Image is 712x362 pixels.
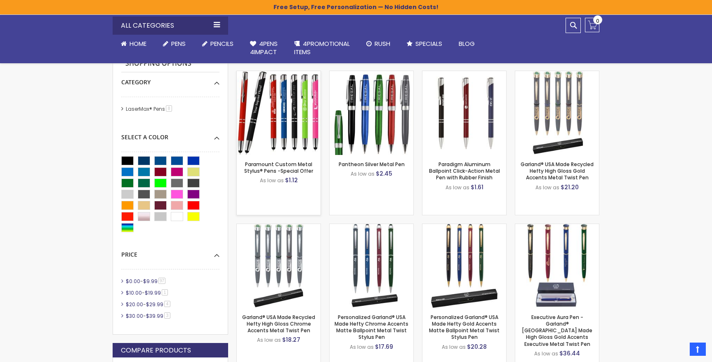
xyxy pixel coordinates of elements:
[422,224,506,231] a: Personalized Garland® USA Made Hefty Gold Accents Matte Ballpoint Metal Twist Stylus Pen
[467,343,487,351] span: $20.28
[376,169,392,178] span: $2.45
[164,301,170,307] span: 4
[422,71,506,155] img: Paradigm Aluminum Ballpoint Click-Action Metal Pen with Rubber Finish
[126,278,140,285] span: $0.00
[521,161,594,181] a: Garland® USA Made Recycled Hefty High Gloss Gold Accents Metal Twist Pen
[339,161,405,168] a: Pantheon Silver Metal Pen
[450,35,483,53] a: Blog
[113,17,228,35] div: All Categories
[375,343,393,351] span: $17.69
[171,39,186,48] span: Pens
[415,39,442,48] span: Specials
[146,312,163,319] span: $39.99
[358,35,398,53] a: Rush
[143,278,158,285] span: $9.99
[561,183,579,191] span: $21.20
[422,71,506,78] a: Paradigm Aluminum Ballpoint Click-Action Metal Pen with Rubber Finish
[237,224,321,231] a: Garland® USA Made Recycled Hefty High Gloss Chrome Accents Metal Twist Pen
[559,349,580,357] span: $36.44
[459,39,475,48] span: Blog
[286,35,358,62] a: 4PROMOTIONALITEMS
[166,105,172,112] span: 8
[124,301,173,308] a: $20.00-$29.994
[244,161,313,174] a: Paramount Custom Metal Stylus® Pens -Special Offer
[398,35,450,53] a: Specials
[294,39,350,56] span: 4PROMOTIONAL ITEMS
[124,312,173,319] a: $30.00-$39.993
[126,312,143,319] span: $30.00
[121,127,219,141] div: Select A Color
[162,289,168,295] span: 1
[126,301,143,308] span: $20.00
[210,39,233,48] span: Pencils
[124,278,168,285] a: $0.00-$9.9997
[285,176,298,184] span: $1.12
[515,71,599,78] a: Garland® USA Made Recycled Hefty High Gloss Gold Accents Metal Twist Pen
[242,314,315,334] a: Garland® USA Made Recycled Hefty High Gloss Chrome Accents Metal Twist Pen
[121,346,191,355] strong: Compare Products
[155,35,194,53] a: Pens
[257,336,281,343] span: As low as
[146,301,163,308] span: $29.99
[242,35,286,62] a: 4Pens4impact
[471,183,483,191] span: $1.61
[237,224,321,308] img: Garland® USA Made Recycled Hefty High Gloss Chrome Accents Metal Twist Pen
[515,71,599,155] img: Garland® USA Made Recycled Hefty High Gloss Gold Accents Metal Twist Pen
[335,314,408,341] a: Personalized Garland® USA Made Hefty Chrome Accents Matte Ballpoint Metal Twist Stylus Pen
[644,340,712,362] iframe: Googlova mnenja strank
[442,343,466,350] span: As low as
[330,71,413,78] a: Pantheon Silver Metal Pen
[446,184,469,191] span: As low as
[130,39,146,48] span: Home
[350,343,374,350] span: As low as
[282,336,300,344] span: $18.27
[121,55,219,73] strong: Shopping Options
[237,71,321,78] a: Paramount Custom Metal Stylus® Pens -Special Offer
[596,17,599,25] span: 0
[429,314,500,341] a: Personalized Garland® USA Made Hefty Gold Accents Matte Ballpoint Metal Twist Stylus Pen
[260,177,284,184] span: As low as
[522,314,592,348] a: Executive Aura Pen - Garland® [GEOGRAPHIC_DATA] Made High Gloss Gold Accents Executive Metal Twis...
[330,224,413,231] a: Personalized Garland® USA Made Hefty Chrome Accents Matte Ballpoint Metal Twist Stylus Pen
[121,72,219,86] div: Category
[330,71,413,155] img: Pantheon Silver Metal Pen
[515,224,599,308] img: Executive Aura Pen - Garland® USA Made High Gloss Gold Accents Executive Metal Twist Pen
[121,245,219,259] div: Price
[351,170,375,177] span: As low as
[145,289,161,296] span: $19.99
[535,184,559,191] span: As low as
[534,350,558,357] span: As low as
[124,289,171,296] a: $10.00-$19.991
[158,278,165,284] span: 97
[113,35,155,53] a: Home
[126,289,142,296] span: $10.00
[194,35,242,53] a: Pencils
[164,312,170,319] span: 3
[237,71,321,155] img: Paramount Custom Metal Stylus® Pens -Special Offer
[429,161,500,181] a: Paradigm Aluminum Ballpoint Click-Action Metal Pen with Rubber Finish
[330,224,413,308] img: Personalized Garland® USA Made Hefty Chrome Accents Matte Ballpoint Metal Twist Stylus Pen
[422,224,506,308] img: Personalized Garland® USA Made Hefty Gold Accents Matte Ballpoint Metal Twist Stylus Pen
[515,224,599,231] a: Executive Aura Pen - Garland® USA Made High Gloss Gold Accents Executive Metal Twist Pen
[375,39,390,48] span: Rush
[585,18,599,32] a: 0
[250,39,278,56] span: 4Pens 4impact
[124,105,175,112] a: LaserMax® Pens8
